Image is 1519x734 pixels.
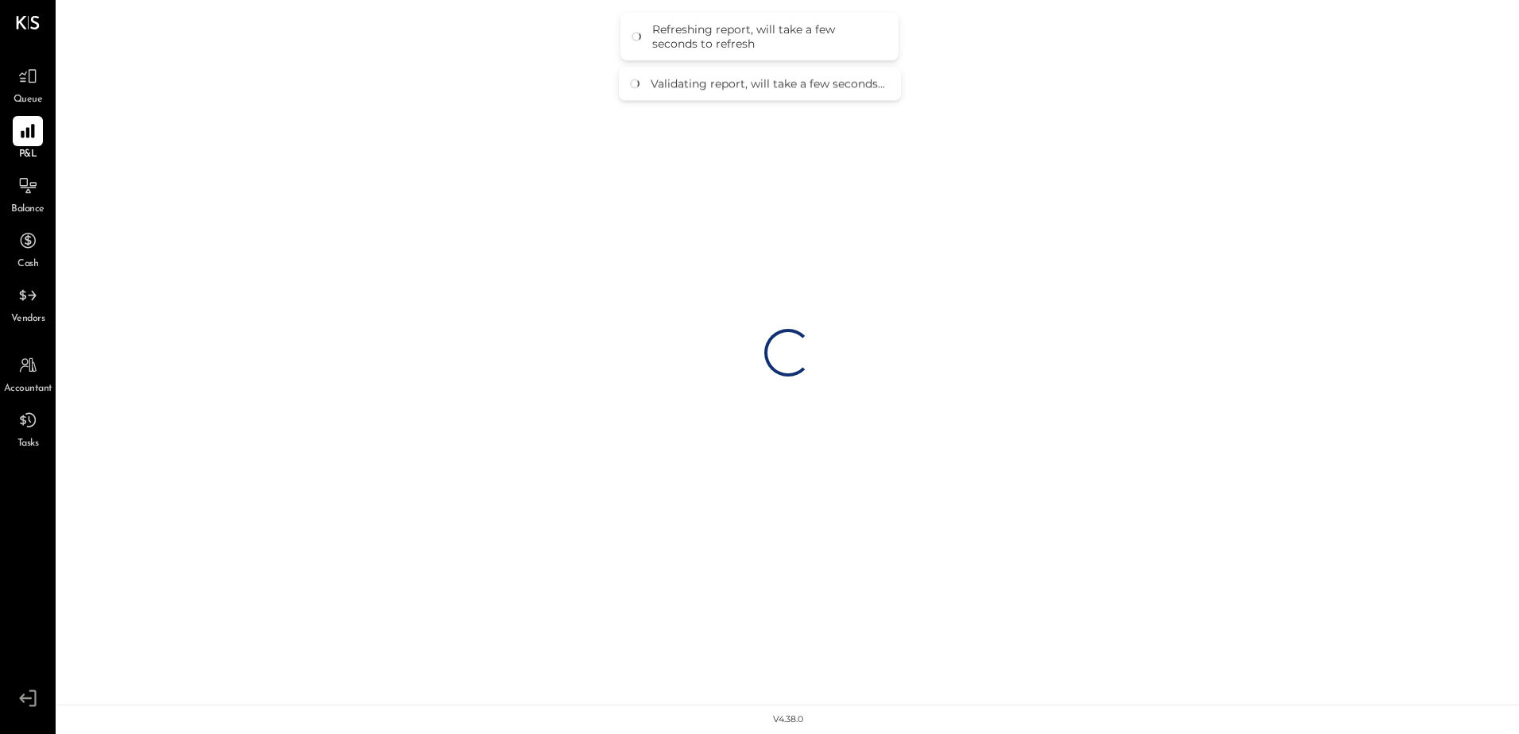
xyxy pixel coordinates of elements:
a: Tasks [1,405,55,451]
div: Validating report, will take a few seconds... [651,76,885,91]
span: Cash [17,257,38,272]
span: Vendors [11,312,45,326]
a: Queue [1,61,55,107]
a: Balance [1,171,55,217]
a: Vendors [1,280,55,326]
span: Tasks [17,437,39,451]
a: Accountant [1,350,55,396]
span: P&L [19,148,37,162]
span: Accountant [4,382,52,396]
a: Cash [1,226,55,272]
span: Balance [11,203,44,217]
span: Queue [14,93,43,107]
div: Refreshing report, will take a few seconds to refresh [652,22,883,51]
a: P&L [1,116,55,162]
div: v 4.38.0 [773,713,803,726]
